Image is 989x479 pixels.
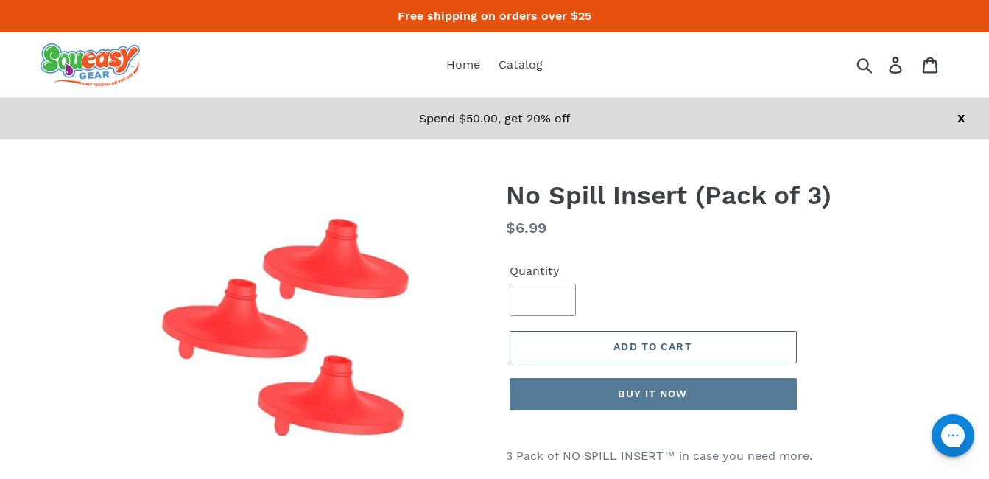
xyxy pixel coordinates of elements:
label: Quantity [510,262,576,280]
p: 3 Pack of NO SPILL INSERT™ in case you need more. [506,447,896,465]
a: Home [439,54,488,76]
img: squeasy gear snacker portable food pouch [41,43,140,86]
a: Catalog [491,54,550,76]
h1: No Spill Insert (Pack of 3) [506,180,896,211]
span: Add to cart [613,340,691,352]
span: $6.99 [506,219,546,237]
a: X [957,111,965,125]
button: Add to cart [510,331,797,363]
button: Buy it now [510,378,797,410]
span: Catalog [499,57,543,72]
span: Home [446,57,480,72]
